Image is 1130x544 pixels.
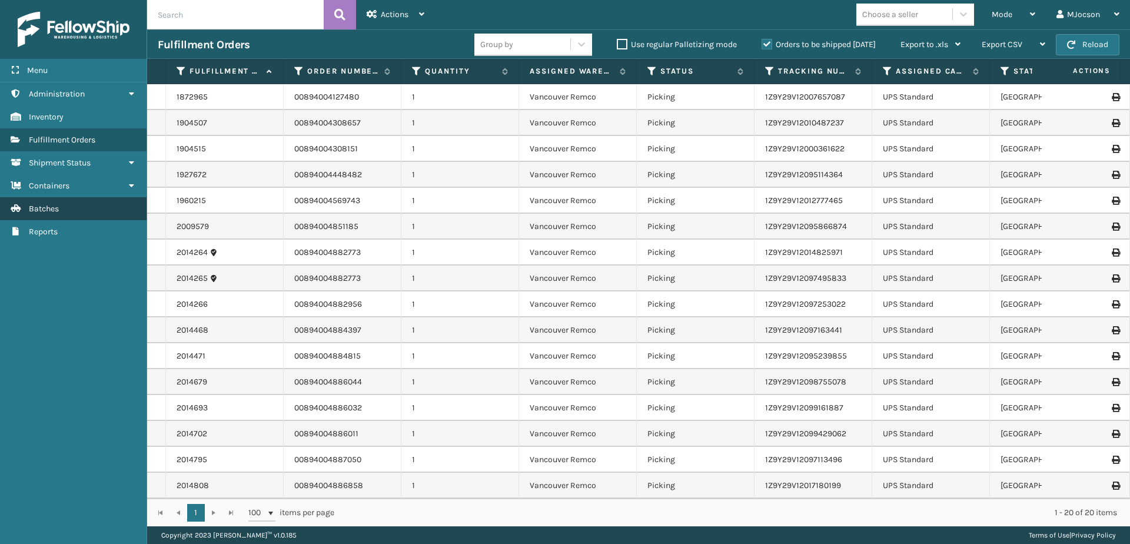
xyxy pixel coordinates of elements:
td: [GEOGRAPHIC_DATA] [990,317,1108,343]
p: Copyright 2023 [PERSON_NAME]™ v 1.0.185 [161,526,297,544]
label: State [1013,66,1085,77]
label: Assigned Warehouse [530,66,614,77]
td: UPS Standard [872,188,990,214]
td: 1 [401,421,519,447]
i: Print Label [1112,145,1119,153]
label: Order Number [307,66,378,77]
a: 1Z9Y29V12097253022 [765,299,846,309]
a: 2014679 [177,376,207,388]
td: Picking [637,136,755,162]
td: [GEOGRAPHIC_DATA] [990,395,1108,421]
span: Inventory [29,112,64,122]
td: Picking [637,421,755,447]
td: Vancouver Remco [519,395,637,421]
td: Picking [637,188,755,214]
td: 00894004882773 [284,266,401,291]
td: [GEOGRAPHIC_DATA] [990,447,1108,473]
a: 1Z9Y29V12017180199 [765,480,841,490]
td: Picking [637,343,755,369]
td: UPS Standard [872,421,990,447]
i: Print Label [1112,274,1119,283]
td: Vancouver Remco [519,369,637,395]
a: 2009579 [177,221,209,233]
td: Vancouver Remco [519,291,637,317]
td: Picking [637,291,755,317]
span: Containers [29,181,69,191]
i: Print Label [1112,326,1119,334]
td: 1 [401,447,519,473]
td: Vancouver Remco [519,188,637,214]
i: Print Label [1112,119,1119,127]
a: 1Z9Y29V12014825971 [765,247,843,257]
span: Actions [381,9,408,19]
a: 2014808 [177,480,209,492]
span: Shipment Status [29,158,91,168]
td: 00894004886044 [284,369,401,395]
td: Vancouver Remco [519,162,637,188]
td: UPS Standard [872,343,990,369]
td: UPS Standard [872,136,990,162]
td: UPS Standard [872,395,990,421]
td: Picking [637,84,755,110]
a: 1Z9Y29V12097495833 [765,273,846,283]
td: [GEOGRAPHIC_DATA] [990,369,1108,395]
td: [GEOGRAPHIC_DATA] [990,473,1108,499]
img: logo [18,12,129,47]
td: 1 [401,369,519,395]
td: UPS Standard [872,447,990,473]
td: 1 [401,110,519,136]
a: 1Z9Y29V12099429062 [765,429,846,439]
td: Vancouver Remco [519,421,637,447]
td: 00894004851185 [284,214,401,240]
a: 1Z9Y29V12012777465 [765,195,843,205]
i: Print Label [1112,248,1119,257]
td: UPS Standard [872,473,990,499]
td: [GEOGRAPHIC_DATA] [990,266,1108,291]
i: Print Label [1112,482,1119,490]
td: 00894004127480 [284,84,401,110]
td: Vancouver Remco [519,240,637,266]
td: 00894004884815 [284,343,401,369]
a: 1904507 [177,117,207,129]
span: Actions [1036,61,1118,81]
td: [GEOGRAPHIC_DATA] [990,188,1108,214]
td: [GEOGRAPHIC_DATA] [990,291,1108,317]
td: UPS Standard [872,214,990,240]
a: 1Z9Y29V12097163441 [765,325,842,335]
td: UPS Standard [872,110,990,136]
td: 00894004886011 [284,421,401,447]
td: 1 [401,266,519,291]
a: 1 [187,504,205,522]
a: 1Z9Y29V12010487237 [765,118,844,128]
td: 1 [401,343,519,369]
span: Batches [29,204,59,214]
a: 1927672 [177,169,207,181]
td: 00894004308151 [284,136,401,162]
td: 00894004887050 [284,447,401,473]
td: 1 [401,291,519,317]
label: Tracking Number [778,66,849,77]
div: Choose a seller [862,8,918,21]
td: 1 [401,395,519,421]
a: Privacy Policy [1071,531,1116,539]
a: 1872965 [177,91,208,103]
td: [GEOGRAPHIC_DATA] [990,343,1108,369]
td: 1 [401,317,519,343]
span: Mode [992,9,1012,19]
td: UPS Standard [872,317,990,343]
span: 100 [248,507,266,519]
a: 2014471 [177,350,205,362]
a: 1960215 [177,195,206,207]
td: [GEOGRAPHIC_DATA] [990,162,1108,188]
span: Export CSV [982,39,1022,49]
a: 1Z9Y29V12007657087 [765,92,845,102]
td: UPS Standard [872,84,990,110]
i: Print Label [1112,197,1119,205]
td: Picking [637,214,755,240]
div: Group by [480,38,513,51]
a: 1904515 [177,143,206,155]
td: Picking [637,473,755,499]
i: Print Label [1112,430,1119,438]
i: Print Label [1112,404,1119,412]
td: Vancouver Remco [519,136,637,162]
